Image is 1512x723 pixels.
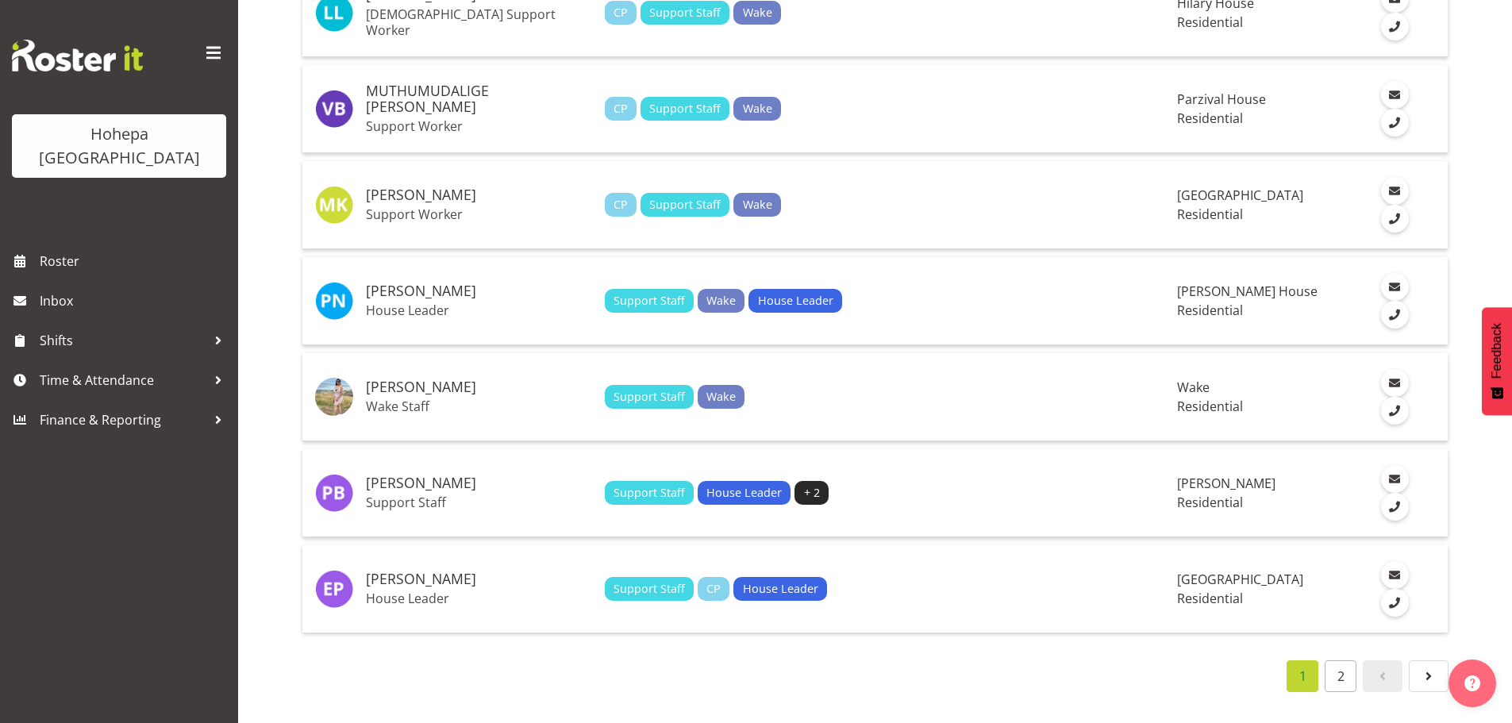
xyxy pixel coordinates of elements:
span: Support Staff [614,580,685,598]
h5: [PERSON_NAME] [366,571,592,587]
span: Residential [1177,110,1243,127]
p: Support Worker [366,206,592,222]
span: Support Staff [649,196,721,213]
img: piatarihi-bubby-parangi5963.jpg [315,474,353,512]
span: Residential [1177,302,1243,319]
span: Residential [1177,398,1243,415]
span: Wake [706,292,736,310]
span: House Leader [706,484,782,502]
span: Support Staff [614,292,685,310]
img: mwandamila-karyn-mitchelle11268.jpg [315,186,353,224]
a: Email Employee [1381,273,1409,301]
a: Call Employee [1381,493,1409,521]
h5: [PERSON_NAME] [366,379,592,395]
div: Hohepa [GEOGRAPHIC_DATA] [28,122,210,170]
img: sunita-paliwal6c3a3bcb8be290ce274d37c74c4be5cc.png [315,378,353,416]
a: Email Employee [1381,177,1409,205]
span: Wake [1177,379,1210,396]
p: [DEMOGRAPHIC_DATA] Support Worker [366,6,592,38]
a: Email Employee [1381,465,1409,493]
a: Email Employee [1381,81,1409,109]
a: Email Employee [1381,561,1409,589]
span: Time & Attendance [40,368,206,392]
span: House Leader [758,292,833,310]
span: Support Staff [649,100,721,117]
h5: [PERSON_NAME] [366,475,592,491]
img: eun-park5991.jpg [315,570,353,608]
span: CP [614,4,628,21]
h5: [PERSON_NAME] [366,283,592,299]
span: + 2 [804,484,820,502]
a: Call Employee [1381,205,1409,233]
a: Email Employee [1381,369,1409,397]
a: 2 [1325,660,1356,692]
span: [GEOGRAPHIC_DATA] [1177,187,1303,204]
a: Call Employee [1381,397,1409,425]
p: Support Worker [366,118,592,134]
span: [PERSON_NAME] House [1177,283,1318,300]
p: Support Staff [366,494,592,510]
p: Wake Staff [366,398,592,414]
span: [PERSON_NAME] [1177,475,1275,492]
span: Roster [40,249,230,273]
span: Support Staff [614,484,685,502]
span: Parzival House [1177,90,1266,108]
span: Residential [1177,13,1243,31]
img: vinudya-buddhini11264.jpg [315,90,353,128]
span: Feedback [1490,323,1504,379]
p: House Leader [366,590,592,606]
span: House Leader [743,580,818,598]
span: Wake [743,100,772,117]
span: Residential [1177,494,1243,511]
h5: MUTHUMUDALIGE [PERSON_NAME] [366,83,592,115]
span: Support Staff [614,388,685,406]
span: CP [706,580,721,598]
span: Residential [1177,206,1243,223]
span: Residential [1177,590,1243,607]
span: Wake [743,196,772,213]
span: Wake [706,388,736,406]
p: House Leader [366,302,592,318]
a: Call Employee [1381,589,1409,617]
span: Support Staff [649,4,721,21]
span: Finance & Reporting [40,408,206,432]
span: Shifts [40,329,206,352]
h5: [PERSON_NAME] [366,187,592,203]
img: Rosterit website logo [12,40,143,71]
span: CP [614,196,628,213]
a: Call Employee [1381,109,1409,137]
span: Inbox [40,289,230,313]
span: [GEOGRAPHIC_DATA] [1177,571,1303,588]
img: priyenka-narayan10428.jpg [315,282,353,320]
button: Feedback - Show survey [1482,307,1512,415]
span: Wake [743,4,772,21]
img: help-xxl-2.png [1464,675,1480,691]
a: Call Employee [1381,13,1409,40]
span: CP [614,100,628,117]
a: Call Employee [1381,301,1409,329]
